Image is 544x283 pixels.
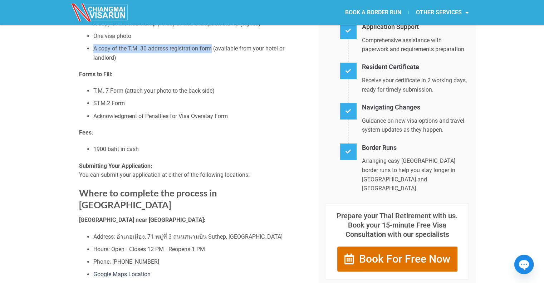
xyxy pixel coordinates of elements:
h4: Application Support [362,22,469,32]
li: Address: อำเภอเมือง, 71 หมู่ที่ 3 ถนนสนามบิน Suthep, [GEOGRAPHIC_DATA] [93,232,308,241]
p: Guidance on new visa options and travel system updates as they happen. [362,116,469,135]
a: BOOK A BORDER RUN [338,4,408,21]
p: You can submit your application at either of the following locations: [79,161,308,180]
a: Book For Free Now [337,246,458,272]
strong: Submitting Your Application: [79,162,152,169]
strong: Forms to Fill: [79,71,113,78]
p: Arranging easy [GEOGRAPHIC_DATA] border runs to help you stay longer in [GEOGRAPHIC_DATA] and [GE... [362,156,469,193]
li: STM.2 Form [93,99,308,108]
h4: Navigating Changes [362,102,469,113]
p: Prepare your Thai Retirement with us. Book your 15-minute Free Visa Consultation with our special... [333,211,461,239]
strong: Fees: [79,129,93,136]
span: Book For Free Now [359,254,450,264]
li: Phone: [PHONE_NUMBER] [93,257,308,267]
h2: Where to complete the process in [GEOGRAPHIC_DATA] [79,187,308,211]
li: Hours: Open ⋅ Closes 12 PM ⋅ Reopens 1 PM [93,245,308,254]
p: Receive your certificate in 2 working days, ready for timely submission. [362,76,469,94]
nav: Menu [272,4,476,21]
p: Comprehensive assistance with paperwork and requirements preparation. [362,36,469,54]
li: T.M. 7 Form (attach your photo to the back side) [93,86,308,96]
li: A copy of the T.M. 30 address registration form (available from your hotel or landlord) [93,44,308,62]
li: One visa photo [93,31,308,41]
a: Border Runs [362,144,397,151]
h4: Resident Certificate [362,62,469,72]
a: OTHER SERVICES [408,4,476,21]
a: Google Maps Location [93,271,151,278]
li: Acknowledgment of Penalties for Visa Overstay Form [93,112,308,121]
li: 1900 baht in cash [93,145,308,154]
strong: [GEOGRAPHIC_DATA] near [GEOGRAPHIC_DATA]: [79,216,206,223]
